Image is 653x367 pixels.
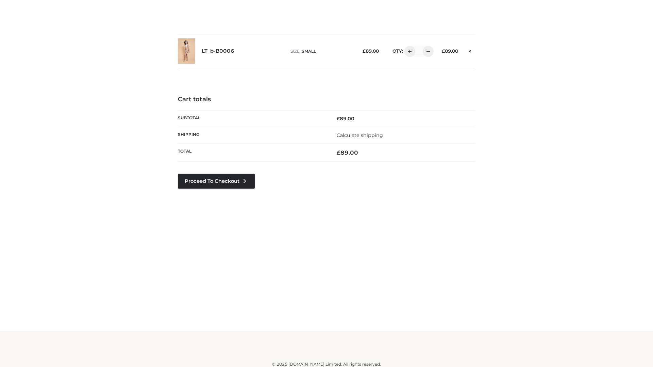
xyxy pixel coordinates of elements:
div: QTY: [386,46,431,57]
bdi: 89.00 [363,48,379,54]
a: Proceed to Checkout [178,174,255,189]
th: Shipping [178,127,326,143]
span: £ [442,48,445,54]
bdi: 89.00 [442,48,458,54]
a: Remove this item [465,46,475,55]
a: LT_b-B0006 [202,48,234,54]
span: £ [337,116,340,122]
th: Total [178,144,326,162]
p: size : [290,48,352,54]
span: SMALL [302,49,316,54]
span: £ [363,48,366,54]
a: Calculate shipping [337,132,383,138]
bdi: 89.00 [337,149,358,156]
span: £ [337,149,340,156]
th: Subtotal [178,110,326,127]
bdi: 89.00 [337,116,354,122]
h4: Cart totals [178,96,475,103]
